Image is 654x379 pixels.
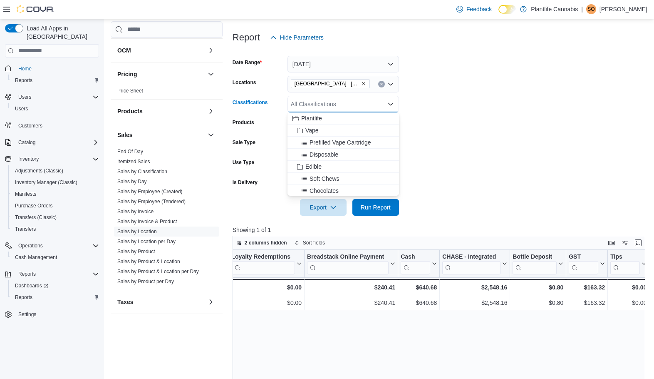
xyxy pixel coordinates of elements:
[15,269,39,279] button: Reports
[8,75,102,86] button: Reports
[12,292,99,302] span: Reports
[498,5,516,14] input: Dark Mode
[12,281,52,291] a: Dashboards
[117,238,176,244] span: Sales by Location per Day
[287,173,399,185] button: Soft Chews
[206,69,216,79] button: Pricing
[8,103,102,115] button: Users
[12,189,99,199] span: Manifests
[15,309,99,319] span: Settings
[12,224,99,234] span: Transfers
[117,87,143,93] a: Price Sheet
[117,148,143,155] span: End Of Day
[453,1,495,17] a: Feedback
[233,99,268,106] label: Classifications
[15,309,40,319] a: Settings
[117,188,183,194] a: Sales by Employee (Created)
[12,201,56,211] a: Purchase Orders
[15,241,46,251] button: Operations
[233,119,254,126] label: Products
[15,254,57,261] span: Cash Management
[287,185,399,197] button: Chocolates
[206,45,216,55] button: OCM
[12,177,99,187] span: Inventory Manager (Classic)
[15,92,35,102] button: Users
[310,187,339,195] span: Chocolates
[15,137,99,147] span: Catalog
[117,248,155,254] a: Sales by Product
[117,228,157,234] a: Sales by Location
[2,268,102,280] button: Reports
[12,224,39,234] a: Transfers
[569,282,605,292] div: $163.32
[442,298,507,308] div: $2,548.16
[12,212,60,222] a: Transfers (Classic)
[15,214,57,221] span: Transfers (Classic)
[233,59,262,66] label: Date Range
[206,106,216,116] button: Products
[287,149,399,161] button: Disposable
[442,253,500,261] div: CHASE - Integrated
[117,208,154,214] a: Sales by Invoice
[18,311,36,318] span: Settings
[12,189,40,199] a: Manifests
[5,59,99,342] nav: Complex example
[15,105,28,112] span: Users
[15,121,46,131] a: Customers
[300,199,347,216] button: Export
[291,79,370,88] span: Edmonton - South Common
[12,252,60,262] a: Cash Management
[361,81,366,86] button: Remove Edmonton - South Common from selection in this group
[8,280,102,292] a: Dashboards
[633,238,643,248] button: Enter fullscreen
[610,253,640,261] div: Tips
[513,282,563,292] div: $0.80
[581,4,583,14] p: |
[17,5,54,13] img: Cova
[117,130,204,139] button: Sales
[401,253,430,261] div: Cash
[111,85,223,99] div: Pricing
[287,56,399,72] button: [DATE]
[387,101,394,107] button: Close list of options
[233,226,649,234] p: Showing 1 of 1
[305,162,322,171] span: Edible
[442,282,507,292] div: $2,548.16
[117,218,177,224] a: Sales by Invoice & Product
[513,253,563,274] button: Bottle Deposit
[401,253,430,274] div: Cash
[387,81,394,87] button: Open list of options
[610,253,640,274] div: Tips
[8,177,102,188] button: Inventory Manager (Classic)
[12,104,31,114] a: Users
[206,130,216,140] button: Sales
[8,200,102,212] button: Purchase Orders
[2,153,102,165] button: Inventory
[117,158,150,164] a: Itemized Sales
[307,298,395,308] div: $240.41
[117,278,174,284] a: Sales by Product per Day
[231,253,295,274] div: Loyalty Redemptions
[310,175,339,183] span: Soft Chews
[513,253,557,261] div: Bottle Deposit
[2,308,102,320] button: Settings
[15,154,99,164] span: Inventory
[12,166,99,176] span: Adjustments (Classic)
[305,126,319,135] span: Vape
[15,137,39,147] button: Catalog
[233,159,254,166] label: Use Type
[233,79,256,86] label: Locations
[117,46,131,54] h3: OCM
[117,297,134,306] h3: Taxes
[287,125,399,137] button: Vape
[12,75,36,85] a: Reports
[2,137,102,148] button: Catalog
[2,240,102,252] button: Operations
[569,253,598,261] div: GST
[117,258,180,264] span: Sales by Product & Location
[301,114,322,122] span: Plantlife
